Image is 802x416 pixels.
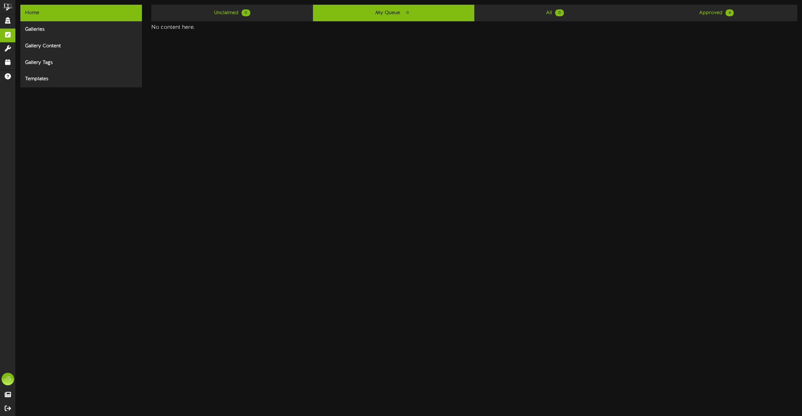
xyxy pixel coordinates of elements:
[555,9,564,16] span: 0
[2,373,14,385] div: JS
[151,5,313,21] a: Unclaimed
[474,5,636,21] a: All
[151,24,797,31] h4: No content here.
[242,9,250,16] span: 0
[20,38,142,55] div: Gallery Content
[20,55,142,71] div: Gallery Tags
[20,71,142,87] div: Templates
[636,5,797,21] a: Approved
[20,21,142,38] div: Galleries
[20,5,142,21] div: Home
[726,9,734,16] span: 4
[313,5,474,21] a: My Queue
[403,9,412,16] span: 0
